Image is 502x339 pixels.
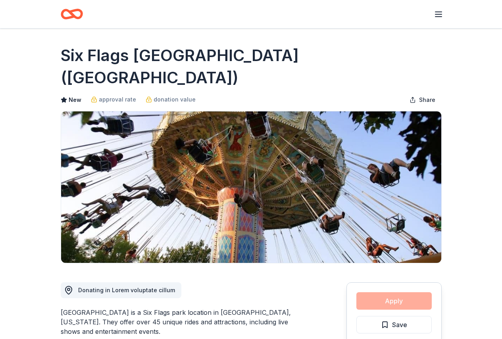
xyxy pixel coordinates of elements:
span: Donating in Lorem voluptate cillum [78,287,175,293]
span: Save [392,320,407,330]
a: Home [61,5,83,23]
div: [GEOGRAPHIC_DATA] is a Six Flags park location in [GEOGRAPHIC_DATA], [US_STATE]. They offer over ... [61,308,308,336]
button: Save [356,316,432,333]
span: donation value [154,95,196,104]
span: approval rate [99,95,136,104]
img: Image for Six Flags Great America (Gurnee) [61,111,441,263]
span: Share [419,95,435,105]
a: approval rate [91,95,136,104]
button: Share [403,92,442,108]
a: donation value [146,95,196,104]
h1: Six Flags [GEOGRAPHIC_DATA] ([GEOGRAPHIC_DATA]) [61,44,442,89]
span: New [69,95,81,105]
